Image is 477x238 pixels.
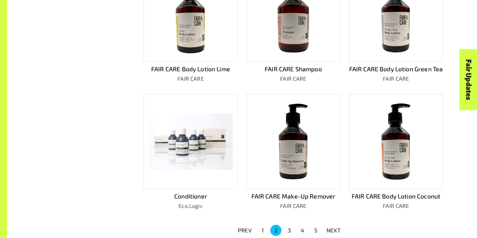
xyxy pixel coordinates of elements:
button: Go to page 3 [284,225,295,236]
button: Go to page 5 [310,225,321,236]
button: page 2 [270,225,281,236]
p: FAIR CARE Make-Up Remover [246,192,340,201]
p: FAIR CARE [246,74,340,83]
p: FAIR CARE [246,202,340,210]
p: FAIR CARE Body Lotion Lime [144,64,238,73]
p: Eco.Logic [144,202,238,210]
p: Conditioner [144,192,238,201]
a: FAIR CARE Make-Up RemoverFAIR CARE [246,94,340,210]
nav: pagination navigation [234,224,345,237]
button: Go to page 4 [297,225,308,236]
p: FAIR CARE Body Lotion Coconut [349,192,443,201]
button: Go to page 1 [257,225,268,236]
p: FAIR CARE [349,74,443,83]
p: FAIR CARE Shampoo [246,64,340,73]
a: FAIR CARE Body Lotion CoconutFAIR CARE [349,94,443,210]
button: NEXT [322,224,345,237]
p: FAIR CARE Body Lotion Green Tea [349,64,443,73]
p: FAIR CARE [144,74,238,83]
p: FAIR CARE [349,202,443,210]
button: PREV [234,224,256,237]
p: PREV [238,226,252,235]
a: ConditionerEco.Logic [144,94,238,210]
p: NEXT [326,226,340,235]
